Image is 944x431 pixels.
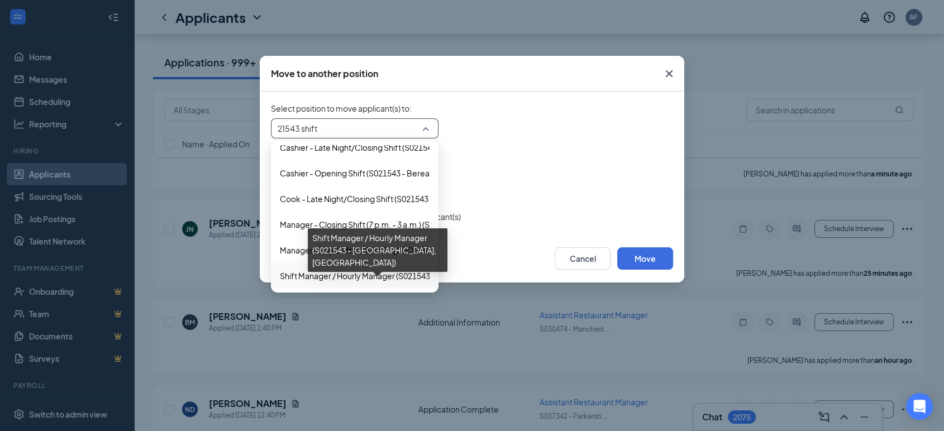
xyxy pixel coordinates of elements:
[662,67,676,80] svg: Cross
[271,156,673,167] span: Select stage to move applicant(s) to :
[906,393,933,420] div: Open Intercom Messenger
[271,103,673,114] span: Select position to move applicant(s) to :
[280,141,552,154] span: Cashier - Late Night/Closing Shift (S021543 - Berea, [GEOGRAPHIC_DATA])
[308,228,447,272] div: Shift Manager / Hourly Manager (S021543 - [GEOGRAPHIC_DATA], [GEOGRAPHIC_DATA])
[654,56,684,92] button: Close
[280,193,545,205] span: Cook - Late Night/Closing Shift (S021543 - Berea, [GEOGRAPHIC_DATA])
[271,68,378,80] div: Move to another position
[280,167,517,179] span: Cashier - Opening Shift (S021543 - Berea, [GEOGRAPHIC_DATA])
[280,218,573,231] span: Manager - Closing Shift (7 p.m. - 3 a.m.) (S021543 - Berea, [GEOGRAPHIC_DATA])
[280,244,562,256] span: Manager - Day Shift (S021543 - [GEOGRAPHIC_DATA], [GEOGRAPHIC_DATA])
[617,247,673,270] button: Move
[280,270,605,282] span: Shift Manager / Hourly Manager (S021543 - [GEOGRAPHIC_DATA], [GEOGRAPHIC_DATA])
[555,247,611,270] button: Cancel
